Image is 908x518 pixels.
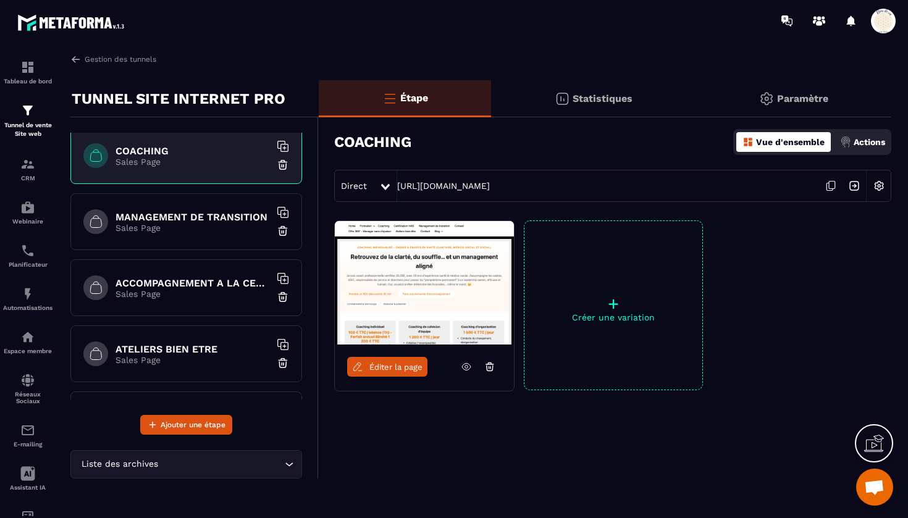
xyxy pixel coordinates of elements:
p: Actions [854,137,885,147]
img: stats.20deebd0.svg [555,91,570,106]
p: Assistant IA [3,484,53,491]
p: Étape [400,92,428,104]
p: Tunnel de vente Site web [3,121,53,138]
h6: ACCOMPAGNEMENT A LA CERTIFICATION HAS [116,277,270,289]
img: setting-gr.5f69749f.svg [759,91,774,106]
p: CRM [3,175,53,182]
p: Planificateur [3,261,53,268]
a: automationsautomationsAutomatisations [3,277,53,320]
span: Direct [341,181,367,191]
h6: ATELIERS BIEN ETRE [116,343,270,355]
h3: COACHING [334,133,411,151]
a: formationformationCRM [3,148,53,191]
img: formation [20,103,35,118]
span: Ajouter une étape [161,419,225,431]
img: setting-w.858f3a88.svg [867,174,891,198]
img: formation [20,157,35,172]
h6: MANAGEMENT DE TRANSITION [116,211,270,223]
img: trash [277,225,289,237]
img: automations [20,286,35,301]
img: bars-o.4a397970.svg [382,91,397,106]
p: Statistiques [573,93,633,104]
p: Tableau de bord [3,78,53,85]
img: email [20,423,35,438]
span: Liste des archives [78,457,161,471]
p: E-mailing [3,441,53,448]
a: schedulerschedulerPlanificateur [3,234,53,277]
p: Réseaux Sociaux [3,391,53,404]
p: Vue d'ensemble [756,137,825,147]
img: image [335,221,514,345]
a: automationsautomationsEspace membre [3,320,53,364]
a: [URL][DOMAIN_NAME] [397,181,490,191]
a: social-networksocial-networkRéseaux Sociaux [3,364,53,414]
p: Automatisations [3,304,53,311]
img: dashboard-orange.40269519.svg [742,136,754,148]
img: trash [277,291,289,303]
input: Search for option [161,457,282,471]
img: logo [17,11,128,34]
h6: COACHING [116,145,270,157]
div: Ouvrir le chat [856,469,893,506]
a: emailemailE-mailing [3,414,53,457]
p: Paramètre [777,93,828,104]
button: Ajouter une étape [140,415,232,435]
p: Sales Page [116,355,270,365]
p: + [524,295,702,312]
a: Éditer la page [347,357,427,377]
img: social-network [20,373,35,388]
p: Sales Page [116,157,270,167]
img: arrow [70,54,82,65]
span: Éditer la page [369,362,422,372]
img: formation [20,60,35,75]
a: Assistant IA [3,457,53,500]
img: automations [20,330,35,345]
div: Search for option [70,450,302,478]
img: trash [277,159,289,171]
a: formationformationTunnel de vente Site web [3,94,53,148]
img: trash [277,357,289,369]
p: Sales Page [116,289,270,299]
img: scheduler [20,243,35,258]
p: Espace membre [3,348,53,354]
img: actions.d6e523a2.png [840,136,851,148]
a: automationsautomationsWebinaire [3,191,53,234]
a: formationformationTableau de bord [3,51,53,94]
p: Créer une variation [524,312,702,322]
p: Webinaire [3,218,53,225]
a: Gestion des tunnels [70,54,156,65]
p: TUNNEL SITE INTERNET PRO [72,86,285,111]
img: automations [20,200,35,215]
p: Sales Page [116,223,270,233]
img: arrow-next.bcc2205e.svg [843,174,866,198]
